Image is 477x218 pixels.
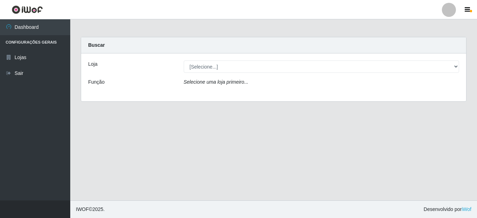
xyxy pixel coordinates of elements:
i: Selecione uma loja primeiro... [184,79,248,85]
span: Desenvolvido por [424,206,471,213]
label: Loja [88,60,97,68]
strong: Buscar [88,42,105,48]
img: CoreUI Logo [12,5,43,14]
label: Função [88,78,105,86]
span: IWOF [76,206,89,212]
a: iWof [462,206,471,212]
span: © 2025 . [76,206,105,213]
